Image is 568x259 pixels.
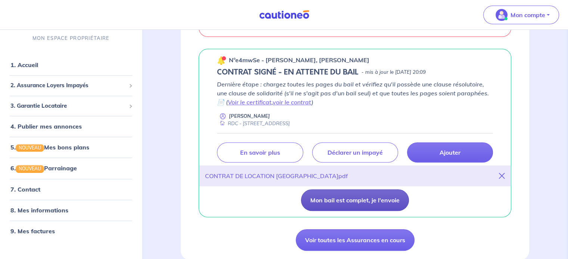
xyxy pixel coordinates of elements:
span: 2. Assurance Loyers Impayés [10,82,126,90]
div: 2. Assurance Loyers Impayés [3,79,139,93]
a: En savoir plus [217,142,303,162]
p: En savoir plus [240,149,280,156]
div: state: CONTRACT-SIGNED, Context: LESS-THAN-6-MONTHS,CHOOSE-CERTIFICATE,RELATIONSHIP,LESSOR-DOCUMENTS [217,68,493,77]
a: 1. Accueil [10,61,38,69]
a: 7. Contact [10,186,40,193]
p: Dernière étape : chargez toutes les pages du bail et vérifiez qu'il possède une clause résolutoir... [217,80,493,107]
a: 6.NOUVEAUParrainage [10,165,77,172]
p: Ajouter [440,149,460,156]
img: Cautioneo [256,10,312,19]
img: illu_account_valid_menu.svg [496,9,508,21]
button: illu_account_valid_menu.svgMon compte [483,6,559,24]
a: voir le contrat [273,98,311,106]
a: Voir le certificat [228,98,271,106]
a: 4. Publier mes annonces [10,123,82,130]
button: Mon bail est complet, je l'envoie [301,189,409,211]
a: Déclarer un impayé [312,142,398,162]
div: RDC - [STREET_ADDRESS] [217,120,290,127]
span: 3. Garantie Locataire [10,102,126,110]
div: 7. Contact [3,182,139,197]
p: Mon compte [510,10,545,19]
p: MON ESPACE PROPRIÉTAIRE [32,35,109,42]
div: 4. Publier mes annonces [3,119,139,134]
div: 9. Mes factures [3,224,139,239]
a: 9. Mes factures [10,227,55,235]
a: Voir toutes les Assurances en cours [296,229,415,251]
a: 8. Mes informations [10,206,68,214]
p: Déclarer un impayé [328,149,383,156]
div: 3. Garantie Locataire [3,99,139,113]
h5: CONTRAT SIGNÉ - EN ATTENTE DU BAIL [217,68,359,77]
i: close-button-title [499,173,505,179]
p: - mis à jour le [DATE] 20:09 [361,69,426,76]
img: 🔔 [217,56,226,65]
div: 5.NOUVEAUMes bons plans [3,140,139,155]
p: [PERSON_NAME] [229,113,270,120]
div: 1. Accueil [3,58,139,73]
div: 8. Mes informations [3,203,139,218]
div: 6.NOUVEAUParrainage [3,161,139,176]
a: Ajouter [407,142,493,162]
a: 5.NOUVEAUMes bons plans [10,144,89,151]
div: CONTRAT DE LOCATION [GEOGRAPHIC_DATA]pdf [205,171,348,180]
p: n°e4mwSe - [PERSON_NAME], [PERSON_NAME] [229,56,369,64]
